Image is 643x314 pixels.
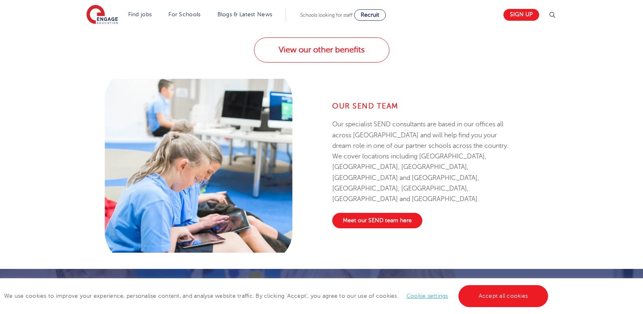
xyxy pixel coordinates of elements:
img: Engage Education [86,5,118,25]
a: View our other benefits [254,37,389,63]
a: Find jobs [128,11,152,17]
a: Sign up [503,9,539,21]
a: For Schools [168,11,200,17]
a: Meet our SEND team here [332,213,422,228]
span: Recruit [361,12,379,18]
a: Blogs & Latest News [217,11,273,17]
p: Our specialist SEND consultants are based in our offices all across [GEOGRAPHIC_DATA] and will he... [332,119,514,204]
span: We use cookies to improve your experience, personalise content, and analyse website traffic. By c... [4,293,550,299]
strong: Our SEND team [332,102,398,110]
a: Accept all cookies [458,285,548,307]
a: Cookie settings [406,293,448,299]
span: Schools looking for staff [300,12,353,18]
a: Recruit [354,9,386,21]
